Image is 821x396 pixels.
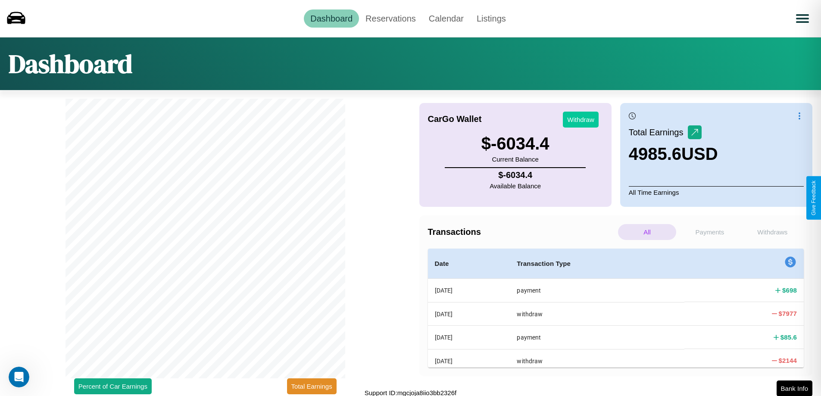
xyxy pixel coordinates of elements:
[510,326,684,349] th: payment
[629,186,804,198] p: All Time Earnings
[74,378,152,394] button: Percent of Car Earnings
[428,349,510,372] th: [DATE]
[681,224,739,240] p: Payments
[510,302,684,325] th: withdraw
[428,302,510,325] th: [DATE]
[779,356,797,365] h4: $ 2144
[811,181,817,215] div: Give Feedback
[618,224,676,240] p: All
[780,333,797,342] h4: $ 85.6
[470,9,512,28] a: Listings
[510,349,684,372] th: withdraw
[563,112,599,128] button: Withdraw
[779,309,797,318] h4: $ 7977
[490,180,541,192] p: Available Balance
[782,286,797,295] h4: $ 698
[428,227,616,237] h4: Transactions
[790,6,815,31] button: Open menu
[629,144,718,164] h3: 4985.6 USD
[304,9,359,28] a: Dashboard
[428,326,510,349] th: [DATE]
[9,46,132,81] h1: Dashboard
[481,153,549,165] p: Current Balance
[481,134,549,153] h3: $ -6034.4
[428,279,510,302] th: [DATE]
[490,170,541,180] h4: $ -6034.4
[510,279,684,302] th: payment
[629,125,688,140] p: Total Earnings
[435,259,503,269] h4: Date
[359,9,422,28] a: Reservations
[287,378,337,394] button: Total Earnings
[743,224,802,240] p: Withdraws
[517,259,677,269] h4: Transaction Type
[9,367,29,387] iframe: Intercom live chat
[428,114,482,124] h4: CarGo Wallet
[422,9,470,28] a: Calendar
